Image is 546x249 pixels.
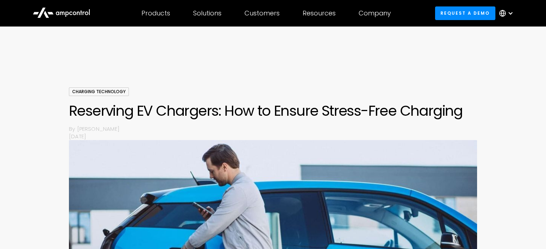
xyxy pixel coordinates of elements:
[69,87,129,96] div: Charging Technology
[435,6,495,20] a: Request a demo
[303,9,336,17] div: Resources
[193,9,221,17] div: Solutions
[141,9,170,17] div: Products
[69,102,477,119] h1: Reserving EV Chargers: How to Ensure Stress-Free Charging
[244,9,280,17] div: Customers
[77,125,477,133] p: [PERSON_NAME]
[359,9,391,17] div: Company
[69,125,77,133] p: By
[69,133,477,140] p: [DATE]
